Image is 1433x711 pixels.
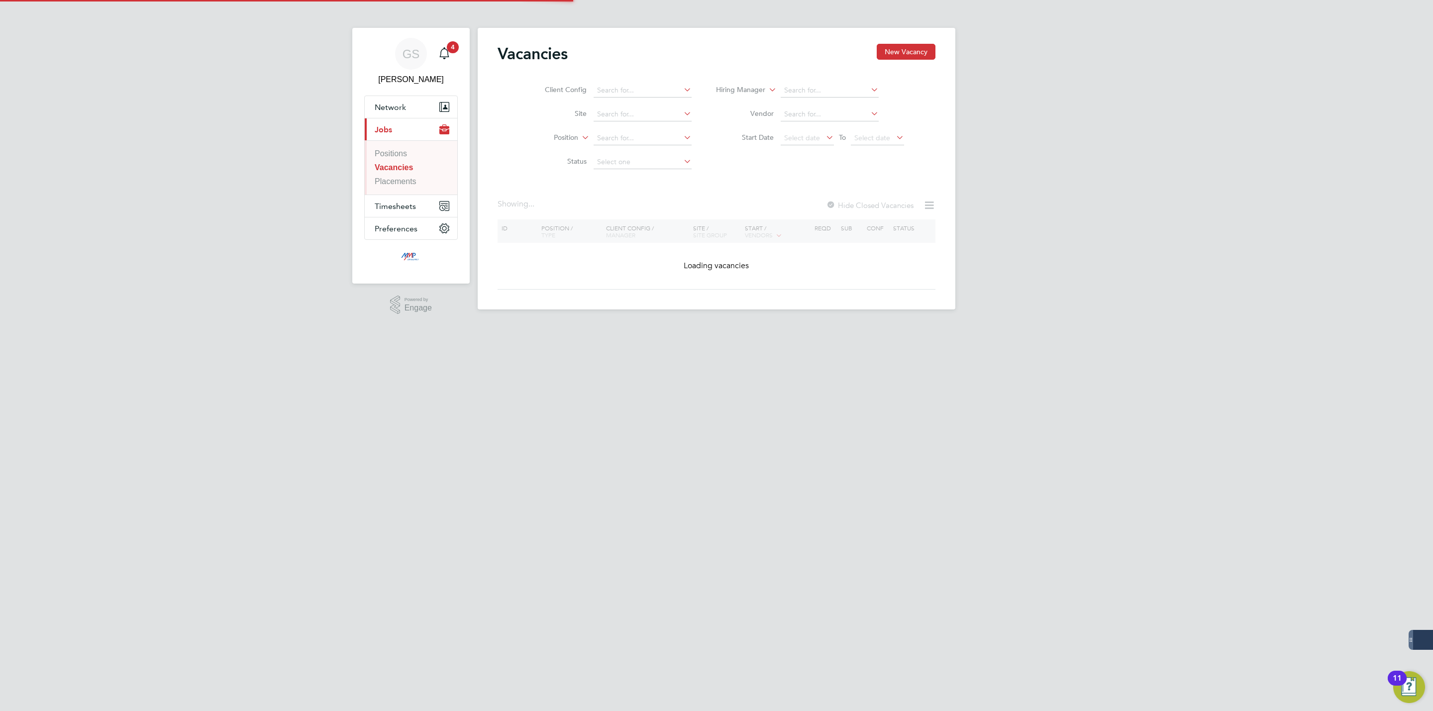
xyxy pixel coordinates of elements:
label: Hide Closed Vacancies [826,201,914,210]
span: Preferences [375,224,417,233]
input: Select one [594,155,692,169]
label: Site [529,109,587,118]
input: Search for... [594,131,692,145]
span: Engage [405,304,432,312]
input: Search for... [594,107,692,121]
span: 4 [447,41,459,53]
label: Vendor [716,109,774,118]
span: Select date [784,133,820,142]
span: Powered by [405,296,432,304]
button: Open Resource Center, 11 new notifications [1393,671,1425,703]
button: Timesheets [365,195,457,217]
label: Hiring Manager [708,85,765,95]
span: ... [528,199,534,209]
a: Positions [375,149,407,158]
input: Search for... [781,107,879,121]
span: Timesheets [375,202,416,211]
span: George Stacey [364,74,458,86]
div: 11 [1393,678,1402,691]
span: Jobs [375,125,392,134]
span: Select date [854,133,890,142]
button: Network [365,96,457,118]
div: Showing [498,199,536,209]
img: mmpconsultancy-logo-retina.png [397,250,425,266]
label: Start Date [716,133,774,142]
a: Vacancies [375,163,413,172]
a: Powered byEngage [390,296,432,314]
a: 4 [434,38,454,70]
div: Jobs [365,140,457,195]
label: Client Config [529,85,587,94]
input: Search for... [781,84,879,98]
label: Status [529,157,587,166]
a: GS[PERSON_NAME] [364,38,458,86]
input: Search for... [594,84,692,98]
span: GS [403,47,420,60]
button: Preferences [365,217,457,239]
label: Position [521,133,578,143]
button: New Vacancy [877,44,935,60]
button: Jobs [365,118,457,140]
a: Go to home page [364,250,458,266]
span: Network [375,102,406,112]
h2: Vacancies [498,44,568,64]
a: Placements [375,177,416,186]
nav: Main navigation [352,28,470,284]
span: To [836,131,849,144]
